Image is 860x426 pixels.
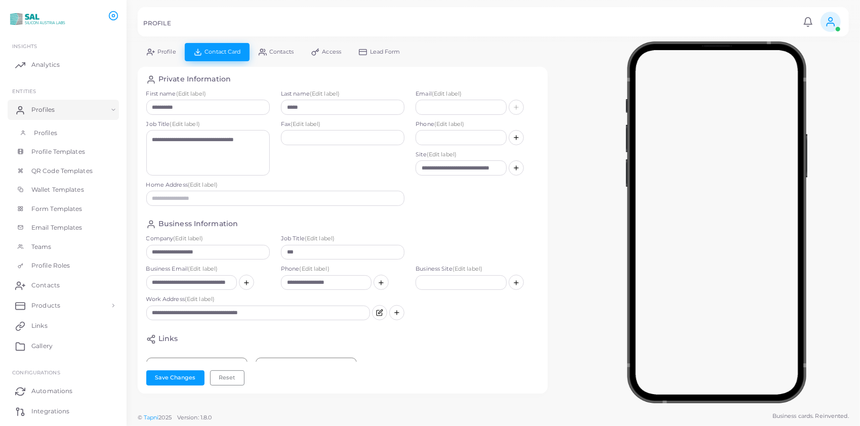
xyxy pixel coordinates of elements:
[416,151,539,159] label: Site
[8,295,119,316] a: Products
[291,120,320,127] span: (Edit label)
[12,88,36,94] span: ENTITIES
[31,342,53,351] span: Gallery
[146,265,270,273] label: Business Email
[8,161,119,181] a: QR Code Templates
[138,413,212,422] span: ©
[8,237,119,257] a: Teams
[176,90,206,97] span: (Edit label)
[8,401,119,421] a: Integrations
[281,235,404,243] label: Job Title
[31,185,84,194] span: Wallet Templates
[31,301,60,310] span: Products
[146,181,405,189] label: Home Address
[158,220,238,229] h4: Business Information
[8,123,119,143] a: Profiles
[300,265,330,272] span: (Edit label)
[157,49,176,55] span: Profile
[12,369,60,375] span: Configurations
[31,204,83,214] span: Form Templates
[173,235,203,242] span: (Edit label)
[158,413,171,422] span: 2025
[144,414,159,421] a: Tapni
[8,336,119,356] a: Gallery
[8,180,119,199] a: Wallet Templates
[8,275,119,295] a: Contacts
[185,295,215,303] span: (Edit label)
[8,142,119,161] a: Profile Templates
[453,265,482,272] span: (Edit label)
[31,407,69,416] span: Integrations
[269,49,294,55] span: Contacts
[310,90,340,97] span: (Edit label)
[146,120,270,129] label: Job Title
[434,120,464,127] span: (Edit label)
[177,414,212,421] span: Version: 1.8.0
[427,151,457,158] span: (Edit label)
[146,235,270,243] label: Company
[772,412,849,420] span: Business cards. Reinvented.
[8,256,119,275] a: Profile Roles
[8,381,119,401] a: Automations
[322,49,342,55] span: Access
[31,387,72,396] span: Automations
[31,60,60,69] span: Analytics
[370,49,400,55] span: Lead Form
[31,261,70,270] span: Profile Roles
[8,218,119,237] a: Email Templates
[281,120,404,129] label: Fax
[188,181,218,188] span: (Edit label)
[34,129,57,138] span: Profiles
[31,166,93,176] span: QR Code Templates
[281,90,404,98] label: Last name
[188,265,218,272] span: (Edit label)
[8,199,119,219] a: Form Templates
[210,370,244,386] button: Reset
[170,120,200,127] span: (Edit label)
[626,41,807,403] img: phone-mock.b55596b7.png
[158,334,178,344] h4: Links
[146,370,204,386] button: Save Changes
[31,105,55,114] span: Profiles
[9,10,65,28] img: logo
[305,235,335,242] span: (Edit label)
[281,265,404,273] label: Phone
[146,295,371,304] label: Work Address
[416,265,539,273] label: Business Site
[8,100,119,120] a: Profiles
[146,90,270,98] label: First name
[204,49,240,55] span: Contact Card
[31,242,52,251] span: Teams
[31,281,60,290] span: Contacts
[12,43,37,49] span: INSIGHTS
[432,90,462,97] span: (Edit label)
[8,55,119,75] a: Analytics
[158,75,231,84] h4: Private Information
[31,223,83,232] span: Email Templates
[31,147,85,156] span: Profile Templates
[143,20,171,27] h5: PROFILE
[8,316,119,336] a: Links
[416,90,539,98] label: Email
[31,321,48,330] span: Links
[416,120,539,129] label: Phone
